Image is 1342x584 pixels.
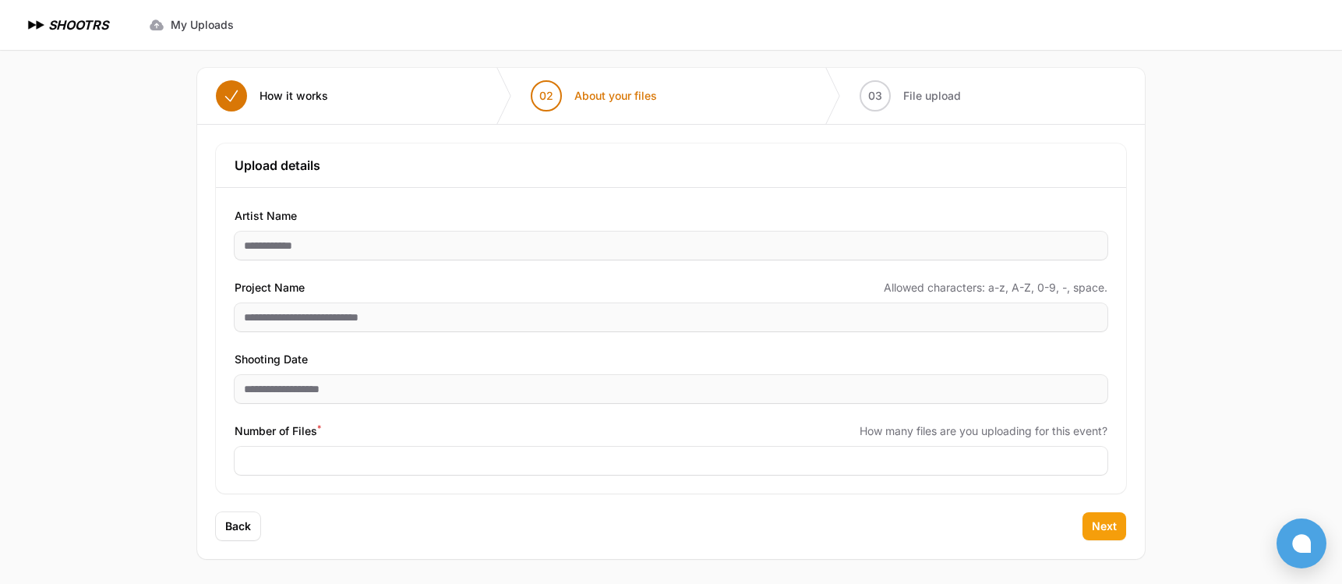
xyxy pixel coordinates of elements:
button: Back [216,512,260,540]
span: My Uploads [171,17,234,33]
span: File upload [903,88,961,104]
button: 02 About your files [512,68,676,124]
span: Next [1092,519,1117,534]
h1: SHOOTRS [48,16,108,34]
span: 02 [539,88,553,104]
span: How it works [260,88,328,104]
a: SHOOTRS SHOOTRS [25,16,108,34]
h3: Upload details [235,156,1107,175]
span: Number of Files [235,422,321,441]
button: Next [1082,512,1126,540]
button: Open chat window [1277,519,1326,568]
span: Shooting Date [235,350,308,369]
span: Allowed characters: a-z, A-Z, 0-9, -, space. [884,280,1107,296]
button: 03 File upload [841,68,980,124]
a: My Uploads [139,11,243,39]
span: Project Name [235,278,305,297]
span: How many files are you uploading for this event? [860,423,1107,439]
span: About your files [574,88,657,104]
button: How it works [197,68,347,124]
span: 03 [868,88,882,104]
span: Back [225,519,251,534]
img: SHOOTRS [25,16,48,34]
span: Artist Name [235,207,297,225]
